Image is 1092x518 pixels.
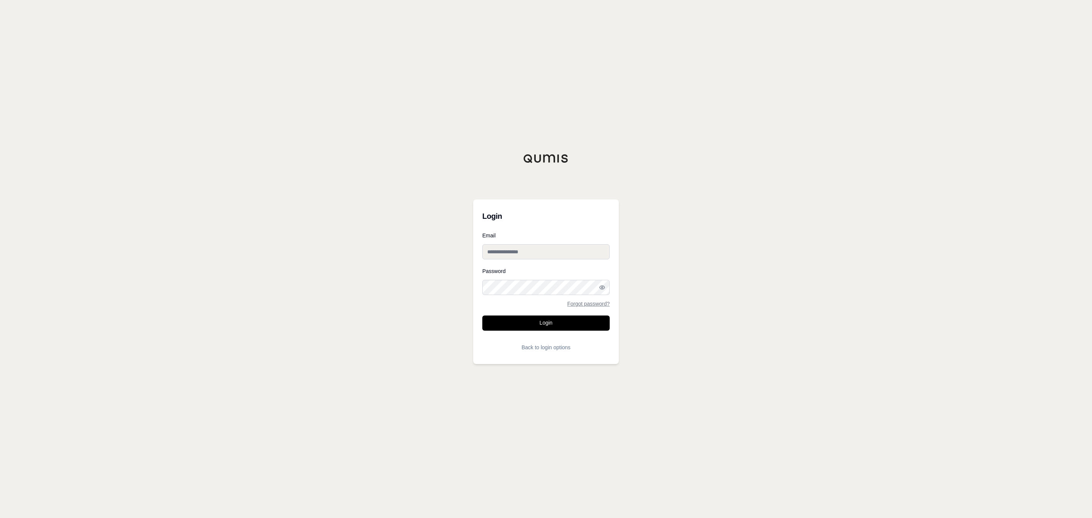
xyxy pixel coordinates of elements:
button: Login [482,316,610,331]
a: Forgot password? [567,301,610,306]
button: Back to login options [482,340,610,355]
label: Email [482,233,610,238]
img: Qumis [523,154,569,163]
h3: Login [482,209,610,224]
label: Password [482,268,610,274]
